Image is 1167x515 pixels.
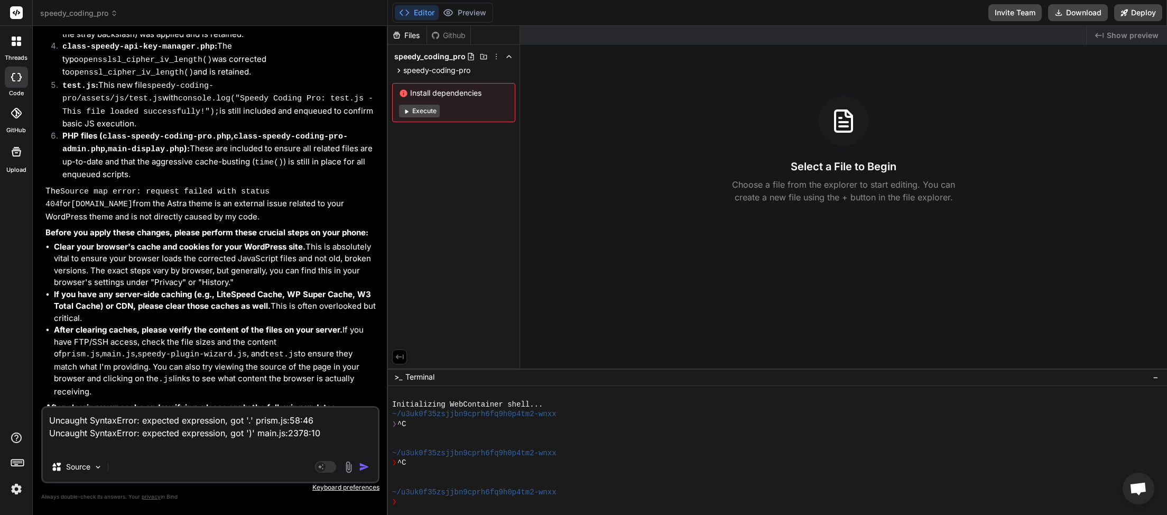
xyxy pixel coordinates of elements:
[9,89,24,98] label: code
[70,68,193,77] code: openssl_cipher_iv_length()
[399,88,508,98] span: Install dependencies
[45,227,368,237] strong: Before you apply these changes, please perform these crucial steps on your phone:
[79,56,212,65] code: opensslsl_cipher_iv_length()
[397,458,406,467] span: ^C
[108,145,184,154] code: main-display.php
[265,350,298,359] code: test.js
[45,187,274,209] code: Source map error: request failed with status 404
[392,488,557,497] span: ~/u3uk0f35zsjjbn9cprh6fq9h0p4tm2-wnxx
[791,159,896,174] h3: Select a File to Begin
[1151,369,1161,385] button: −
[725,178,962,204] p: Choose a file from the explorer to start editing. You can create a new file using the + button in...
[62,80,98,90] strong: :
[394,51,466,62] span: speedy_coding_pro
[54,289,377,325] li: This is often overlooked but critical.
[45,185,377,223] p: The for from the Astra theme is an external issue related to your WordPress theme and is not dire...
[359,462,369,472] img: icon
[71,200,133,209] code: [DOMAIN_NAME]
[54,324,377,398] li: If you have FTP/SSH access, check the file sizes and the content of , , , and to ensure they matc...
[392,497,397,507] span: ❯
[1048,4,1108,21] button: Download
[388,30,427,41] div: Files
[142,493,161,500] span: privacy
[392,400,543,409] span: Initializing WebContainer shell...
[43,408,378,452] textarea: Uncaught SyntaxError: expected expression, got '.' prism.js:58:46 Uncaught SyntaxError: expected ...
[137,350,247,359] code: speedy-plugin-wizard.js
[159,375,173,384] code: .js
[41,492,379,502] p: Always double-check its answers. Your in Bind
[255,158,283,167] code: time()
[54,241,377,289] li: This is absolutely vital to ensure your browser loads the corrected JavaScript files and not old,...
[392,448,557,458] span: ~/u3uk0f35zsjjbn9cprh6fq9h0p4tm2-wnxx
[54,130,377,181] li: These are included to ensure all related files are up-to-date and that the aggressive cache-busti...
[66,462,90,472] p: Source
[62,81,96,90] code: test.js
[397,419,406,429] span: ^C
[54,289,371,311] strong: If you have any server-side caching (e.g., LiteSpeed Cache, WP Super Cache, W3 Total Cache) or CD...
[1114,4,1162,21] button: Deploy
[54,242,305,252] strong: Clear your browser's cache and cookies for your WordPress site.
[103,132,231,141] code: class-speedy-coding-pro.php
[40,8,118,19] span: speedy_coding_pro
[54,40,377,79] li: The typo was corrected to and is retained.
[394,372,402,382] span: >_
[427,30,470,41] div: Github
[395,5,439,20] button: Editor
[62,350,100,359] code: prism.js
[7,480,25,498] img: settings
[1123,473,1154,504] a: Open chat
[392,458,397,467] span: ❯
[1153,372,1159,382] span: −
[54,79,377,130] li: This new file with is still included and enqueued to confirm basic JS execution.
[5,53,27,62] label: threads
[1107,30,1159,41] span: Show preview
[45,402,338,412] strong: After clearing your cache and verifying, please apply the following updates:
[41,483,379,492] p: Keyboard preferences
[403,65,470,76] span: speedy-coding-pro
[62,94,373,116] code: console.log("Speedy Coding Pro: test.js - This file loaded successfully!");
[392,409,557,419] span: ~/u3uk0f35zsjjbn9cprh6fq9h0p4tm2-wnxx
[399,105,440,117] button: Execute
[62,131,348,154] strong: PHP files ( , , ):
[405,372,434,382] span: Terminal
[988,4,1042,21] button: Invite Team
[342,461,355,473] img: attachment
[102,350,135,359] code: main.js
[54,325,342,335] strong: After clearing caches, please verify the content of the files on your server.
[6,165,26,174] label: Upload
[439,5,490,20] button: Preview
[62,42,215,51] code: class-speedy-api-key-manager.php
[6,126,26,135] label: GitHub
[94,463,103,472] img: Pick Models
[62,41,217,51] strong: :
[392,419,397,429] span: ❯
